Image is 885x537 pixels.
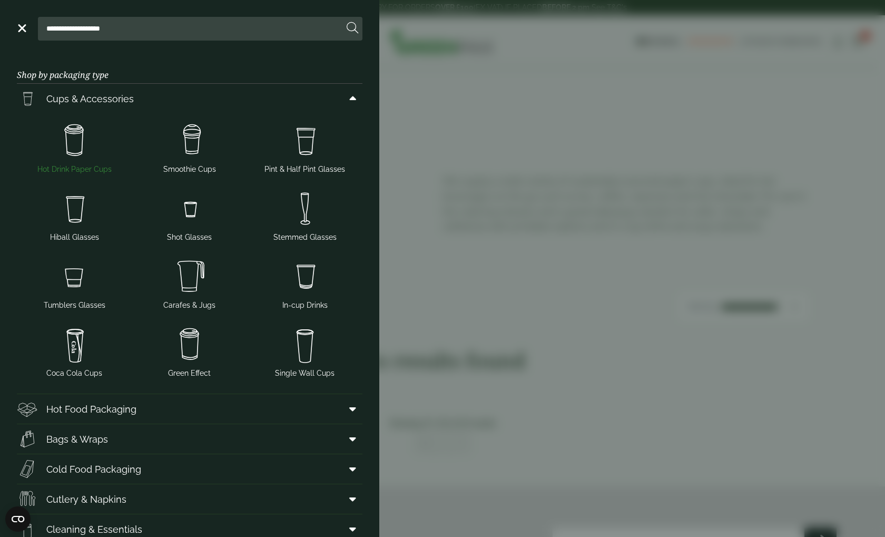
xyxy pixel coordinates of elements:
[21,256,128,298] img: Tumbler_glass.svg
[17,84,362,113] a: Cups & Accessories
[46,92,134,106] span: Cups & Accessories
[17,489,38,510] img: Cutlery.svg
[46,402,136,416] span: Hot Food Packaging
[21,253,128,313] a: Tumblers Glasses
[251,188,358,230] img: Stemmed_glass.svg
[5,506,31,532] button: Open CMP widget
[21,188,128,230] img: Hiball.svg
[37,164,112,175] span: Hot Drink Paper Cups
[136,253,243,313] a: Carafes & Jugs
[251,253,358,313] a: In-cup Drinks
[251,321,358,381] a: Single Wall Cups
[168,368,211,379] span: Green Effect
[46,462,141,476] span: Cold Food Packaging
[17,424,362,454] a: Bags & Wraps
[21,185,128,245] a: Hiball Glasses
[251,256,358,298] img: Incup_drinks.svg
[17,458,38,480] img: Sandwich_box.svg
[251,324,358,366] img: plain-soda-cup.svg
[17,454,362,484] a: Cold Food Packaging
[17,88,38,109] img: PintNhalf_cup.svg
[17,428,38,450] img: Paper_carriers.svg
[44,300,105,311] span: Tumblers Glasses
[163,164,216,175] span: Smoothie Cups
[46,522,142,536] span: Cleaning & Essentials
[251,185,358,245] a: Stemmed Glasses
[21,321,128,381] a: Coca Cola Cups
[17,394,362,424] a: Hot Food Packaging
[251,118,358,177] a: Pint & Half Pint Glasses
[46,368,102,379] span: Coca Cola Cups
[46,432,108,446] span: Bags & Wraps
[17,484,362,514] a: Cutlery & Napkins
[167,232,212,243] span: Shot Glasses
[21,324,128,366] img: cola.svg
[136,120,243,162] img: Smoothie_cups.svg
[282,300,328,311] span: In-cup Drinks
[273,232,337,243] span: Stemmed Glasses
[136,188,243,230] img: Shot_glass.svg
[136,185,243,245] a: Shot Glasses
[17,398,38,419] img: Deli_box.svg
[46,492,126,506] span: Cutlery & Napkins
[21,118,128,177] a: Hot Drink Paper Cups
[163,300,215,311] span: Carafes & Jugs
[136,324,243,366] img: HotDrink_paperCup.svg
[21,120,128,162] img: HotDrink_paperCup.svg
[264,164,345,175] span: Pint & Half Pint Glasses
[136,321,243,381] a: Green Effect
[251,120,358,162] img: PintNhalf_cup.svg
[136,118,243,177] a: Smoothie Cups
[136,256,243,298] img: JugsNcaraffes.svg
[17,53,362,84] h3: Shop by packaging type
[275,368,335,379] span: Single Wall Cups
[50,232,99,243] span: Hiball Glasses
